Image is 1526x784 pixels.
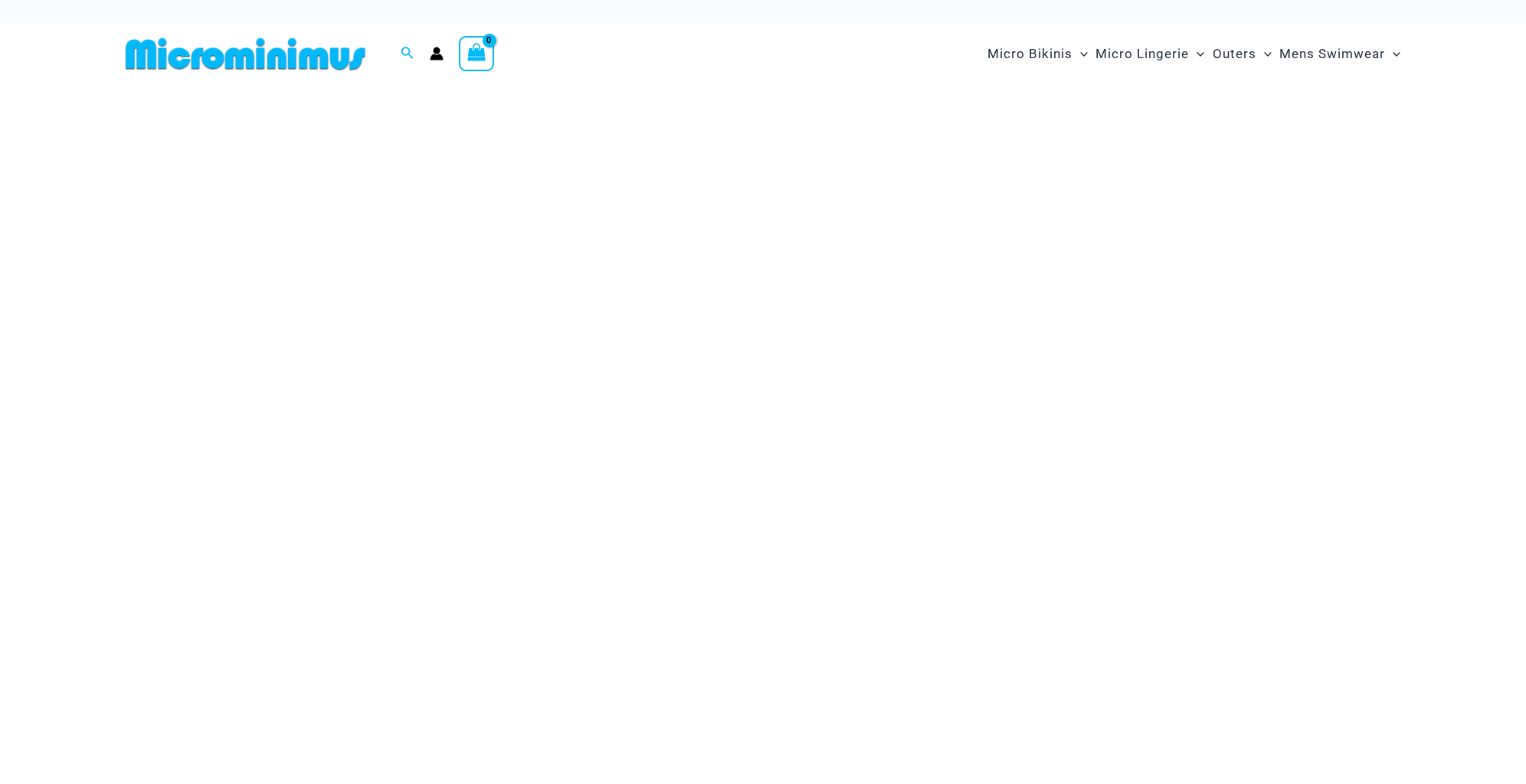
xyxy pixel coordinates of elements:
[1213,34,1256,73] span: Outers
[1072,34,1088,73] span: Menu Toggle
[430,47,444,60] a: Account icon link
[1095,34,1189,73] span: Micro Lingerie
[981,28,1406,80] nav: Site Navigation
[1092,31,1208,77] a: Micro LingerieMenu ToggleMenu Toggle
[459,36,494,71] a: View Shopping Cart, empty
[401,44,414,64] a: Search icon link
[1279,34,1385,73] span: Mens Swimwear
[120,37,372,71] img: MM SHOP LOGO FLAT
[984,31,1092,77] a: Micro BikinisMenu ToggleMenu Toggle
[1209,31,1275,77] a: OutersMenu ToggleMenu Toggle
[987,34,1072,73] span: Micro Bikinis
[1275,31,1404,77] a: Mens SwimwearMenu ToggleMenu Toggle
[1256,34,1272,73] span: Menu Toggle
[1189,34,1204,73] span: Menu Toggle
[1385,34,1400,73] span: Menu Toggle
